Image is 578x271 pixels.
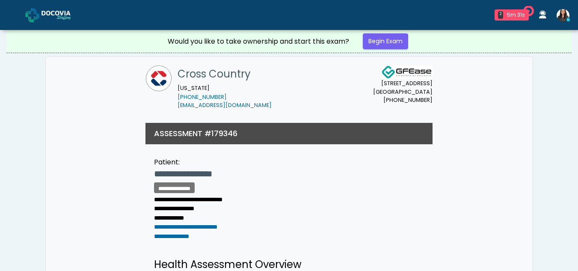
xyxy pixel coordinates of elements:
a: [PHONE_NUMBER] [178,93,227,101]
small: [US_STATE] [178,84,272,109]
a: Docovia [25,1,84,29]
img: Cross Country [146,66,172,91]
div: 2 [498,11,503,19]
a: Begin Exam [363,33,408,49]
a: 2 5m 31s [489,6,534,24]
div: 5m 31s [507,11,525,19]
a: [EMAIL_ADDRESS][DOMAIN_NAME] [178,101,272,109]
div: Would you like to take ownership and start this exam? [168,36,349,47]
h3: ASSESSMENT #179346 [154,128,237,139]
img: Viral Patel [557,9,569,22]
img: Docovia [25,8,39,22]
div: Patient: [154,157,222,167]
img: Docovia Staffing Logo [381,66,433,79]
img: Docovia [41,11,84,19]
h1: Cross Country [178,66,272,83]
small: [STREET_ADDRESS] [GEOGRAPHIC_DATA] [PHONE_NUMBER] [373,79,433,104]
